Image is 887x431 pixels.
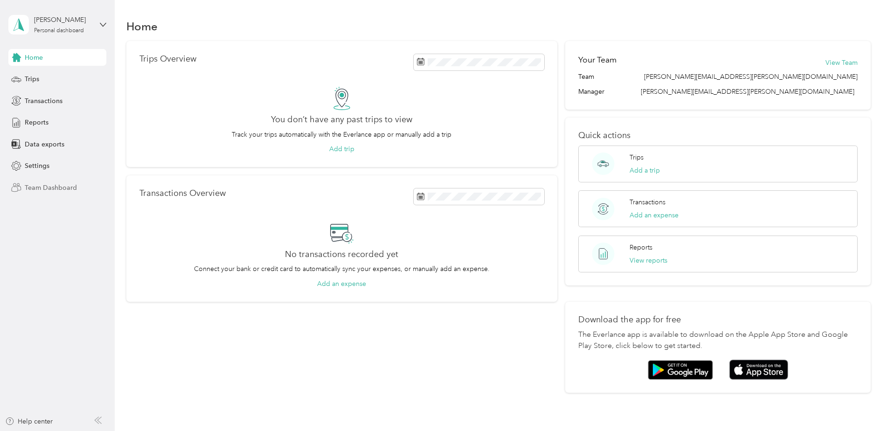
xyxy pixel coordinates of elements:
[630,197,665,207] p: Transactions
[25,118,49,127] span: Reports
[825,58,858,68] button: View Team
[194,264,490,274] p: Connect your bank or credit card to automatically sync your expenses, or manually add an expense.
[630,243,652,252] p: Reports
[271,115,412,125] h2: You don’t have any past trips to view
[25,96,62,106] span: Transactions
[5,417,53,426] button: Help center
[578,131,858,140] p: Quick actions
[578,87,604,97] span: Manager
[648,360,713,380] img: Google play
[641,88,854,96] span: [PERSON_NAME][EMAIL_ADDRESS][PERSON_NAME][DOMAIN_NAME]
[578,54,617,66] h2: Your Team
[835,379,887,431] iframe: Everlance-gr Chat Button Frame
[630,153,644,162] p: Trips
[578,329,858,352] p: The Everlance app is available to download on the Apple App Store and Google Play Store, click be...
[25,183,77,193] span: Team Dashboard
[139,188,226,198] p: Transactions Overview
[644,72,858,82] span: [PERSON_NAME][EMAIL_ADDRESS][PERSON_NAME][DOMAIN_NAME]
[630,210,679,220] button: Add an expense
[630,166,660,175] button: Add a trip
[317,279,366,289] button: Add an expense
[729,360,788,380] img: App store
[232,130,451,139] p: Track your trips automatically with the Everlance app or manually add a trip
[25,53,43,63] span: Home
[25,161,49,171] span: Settings
[285,250,398,259] h2: No transactions recorded yet
[34,28,84,34] div: Personal dashboard
[578,315,858,325] p: Download the app for free
[34,15,92,25] div: [PERSON_NAME]
[630,256,667,265] button: View reports
[25,74,39,84] span: Trips
[139,54,196,64] p: Trips Overview
[578,72,594,82] span: Team
[329,144,354,154] button: Add trip
[126,21,158,31] h1: Home
[25,139,64,149] span: Data exports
